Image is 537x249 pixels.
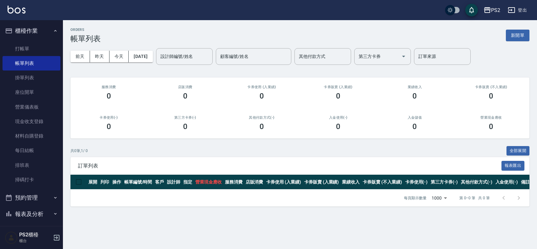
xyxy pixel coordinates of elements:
[111,175,123,190] th: 操作
[3,85,60,99] a: 座位開單
[5,231,18,244] img: Person
[519,175,531,190] th: 備註
[336,92,340,100] h3: 0
[3,222,60,238] button: 客戶管理
[307,116,369,120] h2: 入金使用(-)
[107,122,111,131] h3: 0
[3,158,60,173] a: 排班表
[501,162,525,168] a: 報表匯出
[70,51,90,62] button: 前天
[3,173,60,187] a: 掃碼打卡
[70,148,88,154] p: 共 0 筆, 1 / 0
[3,190,60,206] button: 預約管理
[429,190,449,207] div: 1000
[461,85,522,89] h2: 卡券販賣 (不入業績)
[260,122,264,131] h3: 0
[87,175,99,190] th: 展開
[3,100,60,114] a: 營業儀表板
[129,51,153,62] button: [DATE]
[412,122,417,131] h3: 0
[109,51,129,62] button: 今天
[78,116,139,120] h2: 卡券使用(-)
[459,175,494,190] th: 其他付款方式(-)
[3,114,60,129] a: 現金收支登錄
[194,175,223,190] th: 營業現金應收
[506,32,529,38] a: 新開單
[70,34,101,43] h3: 帳單列表
[3,71,60,85] a: 掛單列表
[183,92,187,100] h3: 0
[154,85,216,89] h2: 店販消費
[361,175,403,190] th: 卡券販賣 (不入業績)
[506,146,530,156] button: 全部展開
[3,56,60,71] a: 帳單列表
[78,163,501,169] span: 訂單列表
[384,116,445,120] h2: 入金儲值
[70,28,101,32] h2: ORDERS
[399,51,409,61] button: Open
[260,92,264,100] h3: 0
[506,30,529,41] button: 新開單
[491,6,500,14] div: PS2
[3,206,60,222] button: 報表及分析
[505,4,529,16] button: 登出
[165,175,182,190] th: 設計師
[340,175,361,190] th: 業績收入
[19,232,51,238] h5: PS2櫃檯
[244,175,265,190] th: 店販消費
[154,116,216,120] h2: 第三方卡券(-)
[223,175,244,190] th: 服務消費
[429,175,459,190] th: 第三方卡券(-)
[78,85,139,89] h3: 服務消費
[303,175,341,190] th: 卡券販賣 (入業績)
[265,175,303,190] th: 卡券使用 (入業績)
[19,238,51,244] p: 櫃台
[336,122,340,131] h3: 0
[182,175,194,190] th: 指定
[231,85,292,89] h2: 卡券使用 (入業績)
[489,92,493,100] h3: 0
[231,116,292,120] h2: 其他付款方式(-)
[481,4,503,17] button: PS2
[3,143,60,158] a: 每日結帳
[307,85,369,89] h2: 卡券販賣 (入業績)
[404,175,429,190] th: 卡券使用(-)
[404,195,427,201] p: 每頁顯示數量
[501,161,525,171] button: 報表匯出
[465,4,478,16] button: save
[183,122,187,131] h3: 0
[3,23,60,39] button: 櫃檯作業
[8,6,25,14] img: Logo
[384,85,445,89] h2: 業績收入
[3,129,60,143] a: 材料自購登錄
[3,42,60,56] a: 打帳單
[90,51,109,62] button: 昨天
[489,122,493,131] h3: 0
[412,92,417,100] h3: 0
[107,92,111,100] h3: 0
[99,175,111,190] th: 列印
[154,175,165,190] th: 客戶
[123,175,154,190] th: 帳單編號/時間
[494,175,520,190] th: 入金使用(-)
[461,116,522,120] h2: 營業現金應收
[459,195,490,201] p: 第 0–0 筆 共 0 筆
